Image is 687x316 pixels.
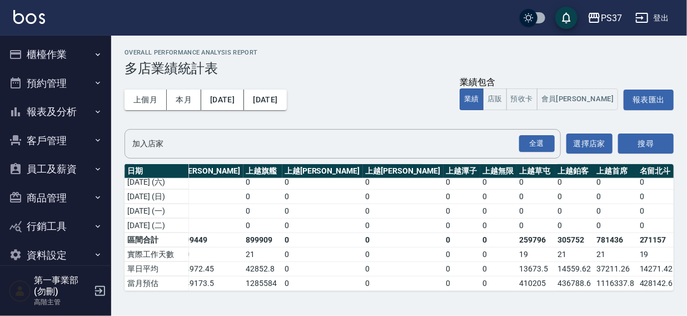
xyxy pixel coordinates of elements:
[594,164,637,179] th: 上越首席
[244,90,286,110] button: [DATE]
[362,261,443,276] td: 0
[4,184,107,213] button: 商品管理
[555,204,594,218] td: 0
[243,261,282,276] td: 42852.8
[282,276,362,290] td: 0
[443,233,480,247] td: 0
[555,175,594,189] td: 0
[243,189,282,204] td: 0
[601,11,622,25] div: PS37
[637,218,676,233] td: 0
[178,204,243,218] td: 0
[282,175,362,189] td: 0
[362,276,443,290] td: 0
[178,276,243,290] td: 449173.5
[460,88,484,110] button: 業績
[516,261,555,276] td: 13673.5
[243,247,282,261] td: 21
[125,276,188,290] td: 當月預估
[480,164,516,179] th: 上越無限
[4,126,107,155] button: 客戶管理
[178,218,243,233] td: 0
[480,175,516,189] td: 0
[362,218,443,233] td: 0
[167,90,201,110] button: 本月
[125,261,188,276] td: 單日平均
[243,233,282,247] td: 899909
[460,77,618,88] div: 業績包含
[125,204,188,218] td: [DATE] (一)
[125,233,188,247] td: 區間合計
[516,276,555,290] td: 410205
[516,204,555,218] td: 0
[443,261,480,276] td: 0
[583,7,626,29] button: PS37
[362,164,443,179] th: 上越[PERSON_NAME]
[125,49,674,56] h2: Overall Performance Analysis Report
[282,189,362,204] td: 0
[4,97,107,126] button: 報表及分析
[555,218,594,233] td: 0
[4,69,107,98] button: 預約管理
[555,7,578,29] button: save
[282,261,362,276] td: 0
[178,247,243,261] td: 20
[594,189,637,204] td: 0
[4,212,107,241] button: 行銷工具
[178,189,243,204] td: 0
[4,241,107,270] button: 資料設定
[243,276,282,290] td: 1285584
[480,261,516,276] td: 0
[594,276,637,290] td: 1116337.8
[555,233,594,247] td: 305752
[125,218,188,233] td: [DATE] (二)
[594,218,637,233] td: 0
[618,134,674,154] button: 搜尋
[517,133,557,155] button: Open
[480,189,516,204] td: 0
[201,90,244,110] button: [DATE]
[480,233,516,247] td: 0
[125,90,167,110] button: 上個月
[125,247,188,261] td: 實際工作天數
[130,134,539,154] input: 店家名稱
[506,88,537,110] button: 預收卡
[125,175,188,189] td: [DATE] (六)
[480,247,516,261] td: 0
[637,189,676,204] td: 0
[637,164,676,179] th: 名留北斗
[637,175,676,189] td: 0
[516,218,555,233] td: 0
[519,135,555,152] div: 全選
[631,8,674,28] button: 登出
[243,204,282,218] td: 0
[480,276,516,290] td: 0
[443,218,480,233] td: 0
[178,164,243,179] th: [PERSON_NAME]
[516,189,555,204] td: 0
[9,280,31,302] img: Person
[4,155,107,184] button: 員工及薪資
[516,175,555,189] td: 0
[594,261,637,276] td: 37211.26
[555,247,594,261] td: 21
[282,204,362,218] td: 0
[443,247,480,261] td: 0
[483,88,507,110] button: 店販
[178,233,243,247] td: 299449
[362,233,443,247] td: 0
[362,204,443,218] td: 0
[4,40,107,69] button: 櫃檯作業
[480,204,516,218] td: 0
[282,218,362,233] td: 0
[443,164,480,179] th: 上越潭子
[125,164,188,179] th: 日期
[443,204,480,218] td: 0
[516,164,555,179] th: 上越草屯
[637,276,676,290] td: 428142.6
[243,218,282,233] td: 0
[594,247,637,261] td: 21
[443,276,480,290] td: 0
[178,261,243,276] td: 14972.45
[362,247,443,261] td: 0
